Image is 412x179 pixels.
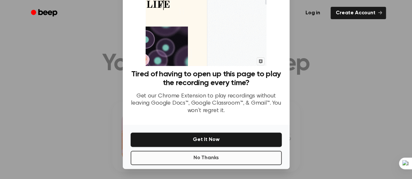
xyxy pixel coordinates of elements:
[299,6,327,20] a: Log in
[131,151,282,165] button: No Thanks
[131,70,282,87] h3: Tired of having to open up this page to play the recording every time?
[26,7,63,19] a: Beep
[131,93,282,115] p: Get our Chrome Extension to play recordings without leaving Google Docs™, Google Classroom™, & Gm...
[331,7,386,19] a: Create Account
[131,133,282,147] button: Get It Now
